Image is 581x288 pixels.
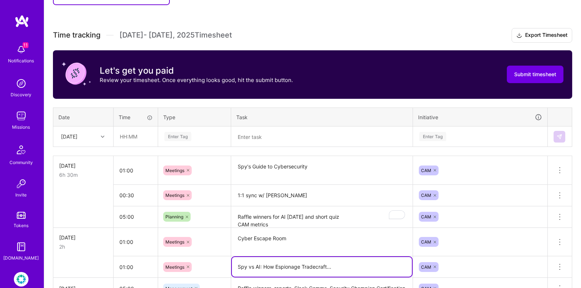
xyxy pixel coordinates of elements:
[421,214,431,219] span: CAM
[53,31,100,40] span: Time tracking
[418,113,542,121] div: Initiative
[17,212,26,219] img: tokens
[164,131,191,142] div: Enter Tag
[514,71,556,78] span: Submit timesheet
[232,257,412,277] textarea: To enrich screen reader interactions, please activate Accessibility in Grammarly extension settings
[421,192,431,198] span: CAM
[53,108,114,127] th: Date
[14,222,29,229] div: Tokens
[557,134,562,140] img: Submit
[59,243,107,250] div: 2h
[114,127,157,146] input: HH:MM
[421,239,431,245] span: CAM
[119,31,232,40] span: [DATE] - [DATE] , 2025 Timesheet
[516,32,522,39] i: icon Download
[59,234,107,241] div: [DATE]
[14,272,28,287] img: Rubrik: Security Culture & Awareness Program
[165,239,184,245] span: Meetings
[101,135,104,139] i: icon Chevron
[14,176,28,191] img: Invite
[16,191,27,199] div: Invite
[231,108,413,127] th: Task
[4,254,39,262] div: [DOMAIN_NAME]
[12,272,30,287] a: Rubrik: Security Culture & Awareness Program
[419,131,446,142] div: Enter Tag
[165,168,184,173] span: Meetings
[12,123,30,131] div: Missions
[59,171,107,179] div: 6h 30m
[14,76,28,91] img: discovery
[11,91,32,98] div: Discovery
[9,159,33,166] div: Community
[100,76,293,84] p: Review your timesheet. Once everything looks good, hit the submit button.
[512,28,572,43] button: Export Timesheet
[114,161,158,180] input: HH:MM
[114,207,158,226] input: HH:MM
[114,186,158,205] input: HH:MM
[59,162,107,170] div: [DATE]
[12,141,30,159] img: Community
[114,232,158,252] input: HH:MM
[507,66,563,83] button: Submit timesheet
[15,15,29,28] img: logo
[232,186,412,206] textarea: 1:1 sync w/ [PERSON_NAME]
[114,257,158,277] input: HH:MM
[165,192,184,198] span: Meetings
[232,229,412,256] textarea: Cyber Escape Room
[61,133,77,140] div: [DATE]
[14,42,28,57] img: bell
[14,240,28,254] img: guide book
[421,264,431,270] span: CAM
[119,113,153,121] div: Time
[8,57,34,65] div: Notifications
[23,42,28,48] span: 11
[100,65,293,76] h3: Let's get you paid
[62,59,91,88] img: coin
[232,157,412,184] textarea: Spy's Guide to Cybersecurity
[421,168,431,173] span: CAM
[165,264,184,270] span: Meetings
[232,207,412,227] textarea: To enrich screen reader interactions, please activate Accessibility in Grammarly extension settings
[158,108,231,127] th: Type
[165,214,183,219] span: Planning
[14,109,28,123] img: teamwork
